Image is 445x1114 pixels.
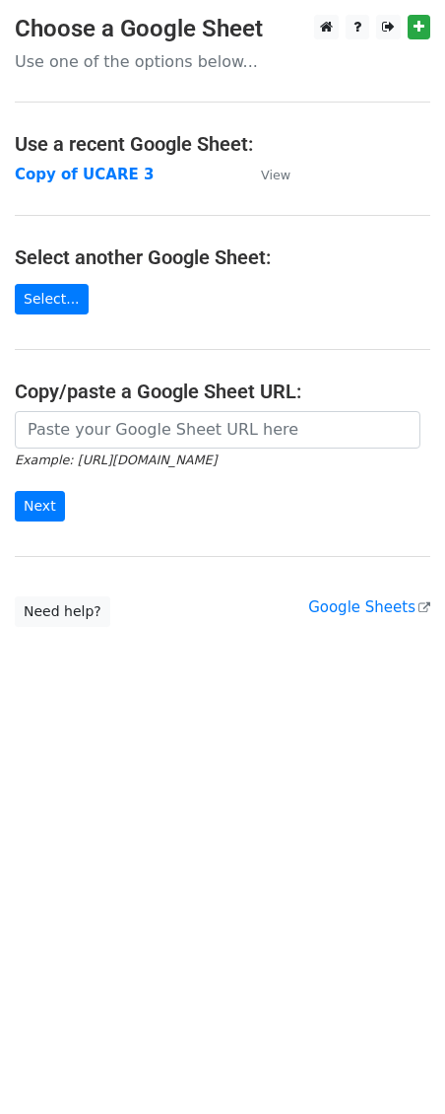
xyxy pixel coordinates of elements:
[15,132,430,156] h4: Use a recent Google Sheet:
[308,598,430,616] a: Google Sheets
[15,596,110,627] a: Need help?
[347,1019,445,1114] iframe: Chat Widget
[261,168,290,182] small: View
[15,411,420,449] input: Paste your Google Sheet URL here
[15,15,430,43] h3: Choose a Google Sheet
[15,51,430,72] p: Use one of the options below...
[15,453,217,467] small: Example: [URL][DOMAIN_NAME]
[15,245,430,269] h4: Select another Google Sheet:
[15,491,65,522] input: Next
[241,166,290,183] a: View
[15,380,430,403] h4: Copy/paste a Google Sheet URL:
[15,166,154,183] a: Copy of UCARE 3
[15,284,89,314] a: Select...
